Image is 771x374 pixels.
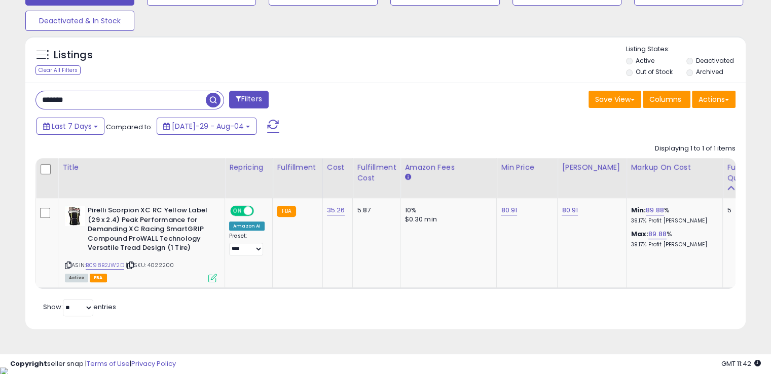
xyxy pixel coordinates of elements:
label: Active [636,56,654,65]
a: B098B2JW2D [86,261,124,270]
div: % [631,206,715,225]
span: | SKU: 4022200 [126,261,174,269]
label: Out of Stock [636,67,673,76]
button: Actions [692,91,736,108]
div: Repricing [229,162,268,173]
span: Last 7 Days [52,121,92,131]
button: Deactivated & In Stock [25,11,134,31]
a: 89.88 [646,205,664,215]
div: % [631,230,715,248]
div: ASIN: [65,206,217,281]
div: Fulfillment Cost [357,162,396,183]
div: Preset: [229,233,265,255]
a: Terms of Use [87,359,130,368]
span: All listings currently available for purchase on Amazon [65,274,88,282]
span: Show: entries [43,302,116,312]
div: Fulfillable Quantity [727,162,762,183]
b: Max: [631,229,648,239]
small: Amazon Fees. [405,173,411,182]
button: Filters [229,91,269,108]
button: Last 7 Days [36,118,104,135]
b: Pirelli Scorpion XC RC Yellow Label (29 x 2.4) Peak Performance for Demanding XC Racing SmartGRIP... [88,206,211,255]
p: 39.17% Profit [PERSON_NAME] [631,217,715,225]
span: Columns [649,94,681,104]
button: [DATE]-29 - Aug-04 [157,118,256,135]
p: 39.17% Profit [PERSON_NAME] [631,241,715,248]
div: $0.30 min [405,215,489,224]
span: FBA [90,274,107,282]
a: 80.91 [501,205,517,215]
div: 5.87 [357,206,392,215]
button: Save View [589,91,641,108]
small: FBA [277,206,296,217]
h5: Listings [54,48,93,62]
label: Deactivated [695,56,733,65]
p: Listing States: [626,45,746,54]
a: Privacy Policy [131,359,176,368]
div: seller snap | | [10,359,176,369]
div: [PERSON_NAME] [562,162,622,173]
span: ON [231,207,244,215]
a: 35.26 [327,205,345,215]
a: 89.88 [648,229,667,239]
strong: Copyright [10,359,47,368]
div: Amazon Fees [405,162,492,173]
span: OFF [252,207,269,215]
div: Markup on Cost [631,162,718,173]
label: Archived [695,67,723,76]
img: 41KEz+gdHlL._SL40_.jpg [65,206,85,226]
b: Min: [631,205,646,215]
div: Cost [327,162,349,173]
div: 10% [405,206,489,215]
div: Fulfillment [277,162,318,173]
div: Min Price [501,162,553,173]
button: Columns [643,91,690,108]
th: The percentage added to the cost of goods (COGS) that forms the calculator for Min & Max prices. [627,158,723,198]
a: 80.91 [562,205,578,215]
span: Compared to: [106,122,153,132]
div: Displaying 1 to 1 of 1 items [655,144,736,154]
div: Title [62,162,221,173]
div: Amazon AI [229,221,265,231]
span: [DATE]-29 - Aug-04 [172,121,244,131]
div: Clear All Filters [35,65,81,75]
div: 5 [727,206,758,215]
span: 2025-08-12 11:42 GMT [721,359,761,368]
